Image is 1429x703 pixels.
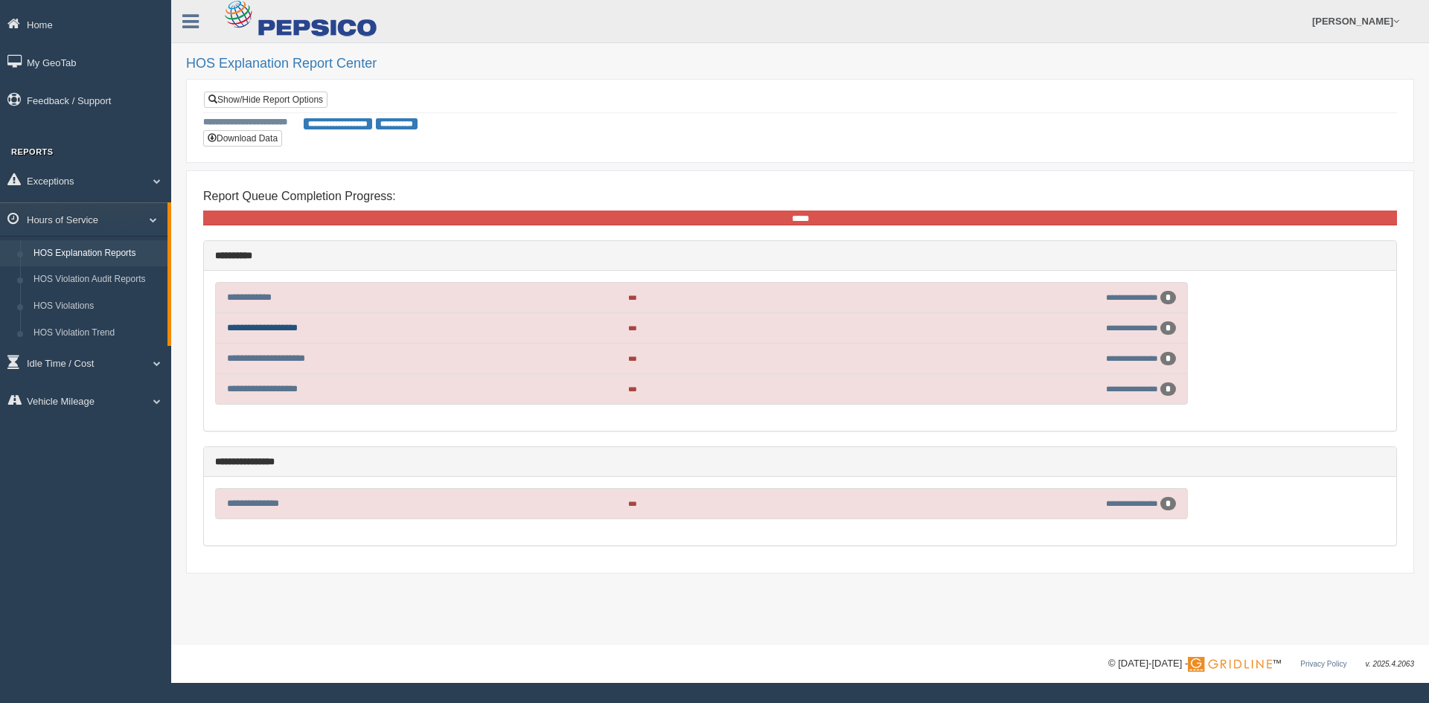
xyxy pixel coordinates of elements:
h4: Report Queue Completion Progress: [203,190,1397,203]
a: HOS Violation Audit Reports [27,266,167,293]
a: HOS Violations [27,293,167,320]
a: HOS Violation Trend [27,320,167,347]
button: Download Data [203,130,282,147]
span: v. 2025.4.2063 [1366,660,1414,668]
a: Privacy Policy [1300,660,1346,668]
a: HOS Explanation Reports [27,240,167,267]
a: Show/Hide Report Options [204,92,327,108]
div: © [DATE]-[DATE] - ™ [1108,656,1414,672]
h2: HOS Explanation Report Center [186,57,1414,71]
img: Gridline [1188,657,1272,672]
